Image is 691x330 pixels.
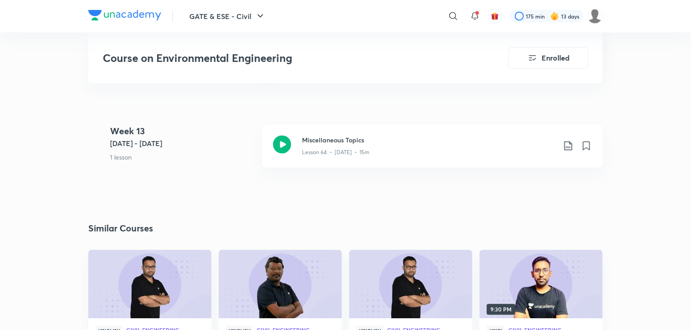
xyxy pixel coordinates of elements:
a: new-thumbnail [88,250,211,319]
a: Miscellaneous TopicsLesson 64 • [DATE] • 15m [262,125,603,179]
img: new-thumbnail [217,249,343,319]
button: avatar [488,9,502,24]
h3: Miscellaneous Topics [302,136,556,145]
img: new-thumbnail [87,249,212,319]
img: Company Logo [88,10,161,21]
img: Anjali kumari [587,9,603,24]
a: new-thumbnail9:30 PM [480,250,603,319]
h5: [DATE] - [DATE] [110,138,255,149]
a: new-thumbnail [349,250,472,319]
a: Company Logo [88,10,161,23]
button: Enrolled [509,47,588,69]
span: 9:30 PM [487,304,515,315]
img: new-thumbnail [478,249,604,319]
img: avatar [491,12,499,20]
h4: Week 13 [110,125,255,138]
img: streak [550,12,559,21]
h2: Similar Courses [88,222,153,236]
p: 1 lesson [110,153,255,162]
a: new-thumbnail [219,250,342,319]
img: new-thumbnail [348,249,473,319]
button: GATE & ESE - Civil [184,7,271,25]
p: Lesson 64 • [DATE] • 15m [302,149,369,157]
h3: Course on Environmental Engineering [103,52,457,65]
